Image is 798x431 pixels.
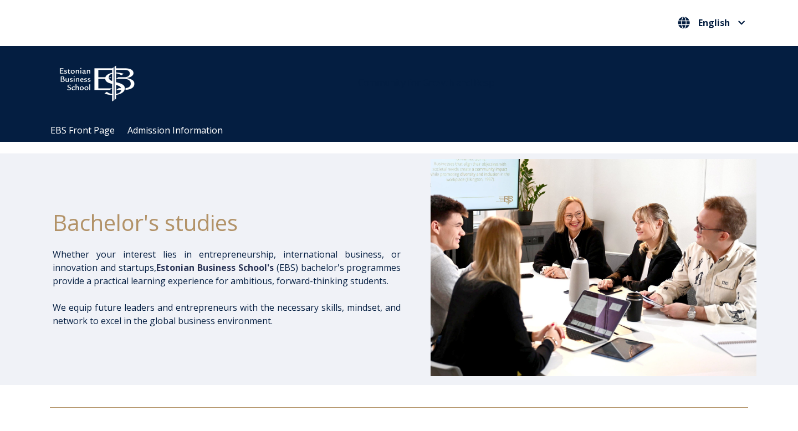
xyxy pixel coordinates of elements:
a: Admission Information [127,124,223,136]
h1: Bachelor's studies [53,209,401,237]
span: English [698,18,730,27]
a: EBS Front Page [50,124,115,136]
p: Whether your interest lies in entrepreneurship, international business, or innovation and startup... [53,248,401,288]
span: Estonian Business School's [156,261,274,274]
button: English [675,14,748,32]
img: ebs_logo2016_white [50,57,144,105]
div: Navigation Menu [44,119,765,142]
p: We equip future leaders and entrepreneurs with the necessary skills, mindset, and network to exce... [53,301,401,327]
nav: Select your language [675,14,748,32]
img: Bachelor's at EBS [431,159,756,376]
span: Community for Growth and Resp [358,76,494,89]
